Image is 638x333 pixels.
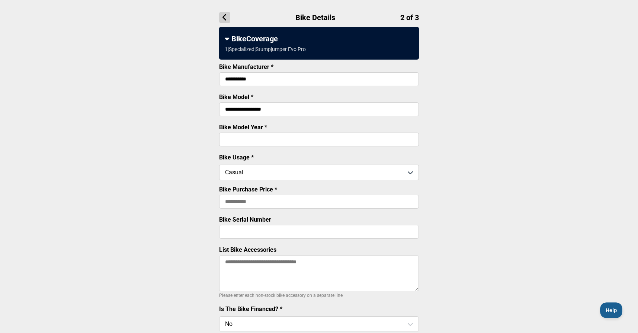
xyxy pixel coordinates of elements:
[219,305,282,313] label: Is The Bike Financed? *
[225,34,413,43] div: BikeCoverage
[219,63,273,70] label: Bike Manufacturer *
[219,246,276,253] label: List Bike Accessories
[219,291,419,300] p: Please enter each non-stock bike accessory on a separate line
[600,302,623,318] iframe: Toggle Customer Support
[225,46,306,52] div: 1 | Specialized | Stumpjumper Evo Pro
[219,216,271,223] label: Bike Serial Number
[219,124,267,131] label: Bike Model Year *
[219,154,254,161] label: Bike Usage *
[219,93,253,101] label: Bike Model *
[219,186,277,193] label: Bike Purchase Price *
[400,13,419,22] span: 2 of 3
[219,12,419,23] h1: Bike Details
